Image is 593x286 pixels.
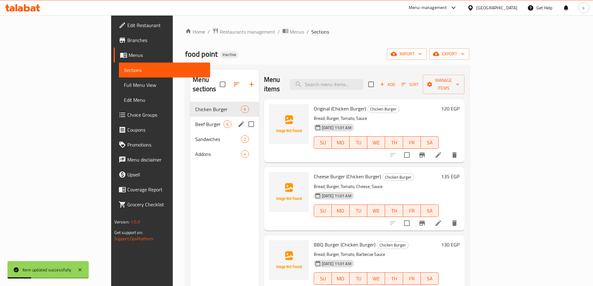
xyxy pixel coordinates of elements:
[317,138,329,147] span: SU
[127,141,205,148] span: Promotions
[269,240,309,280] img: BBQ Burger (Chicken Burger)
[476,4,517,11] div: [GEOGRAPHIC_DATA]
[441,104,459,113] h6: 120 EGP
[237,120,246,129] button: edit
[127,201,205,208] span: Grocery Checklist
[314,204,332,217] button: SU
[314,104,366,113] span: Original (Chicken Burger)
[314,240,375,249] span: BBQ Burger (Chicken Burger)
[350,272,367,285] button: TU
[370,206,383,215] span: WE
[379,81,396,88] span: Add
[319,193,354,199] span: [DATE] 11:01 AM
[385,136,403,149] button: TH
[127,171,205,178] span: Upsell
[317,274,329,283] span: SU
[190,132,259,147] div: Sandwiches2
[447,216,462,231] button: delete
[400,80,420,89] button: Sort
[406,274,418,283] span: FR
[114,48,210,63] a: Menus
[124,66,205,74] span: Sections
[264,75,283,94] h2: Menu items
[421,272,439,285] button: SA
[403,136,421,149] button: FR
[220,52,239,57] span: Inactive
[269,172,309,212] img: Cheese Burger (Chicken Burger)
[114,197,210,212] a: Grocery Checklist
[114,18,210,33] a: Edit Restaurant
[435,219,442,227] a: Edit menu item
[314,251,439,258] p: Bread, Burger, Tomato, Barbecue Sauce
[398,80,423,89] span: Sort items
[190,99,259,164] nav: Menu sections
[307,28,309,35] li: /
[367,204,385,217] button: WE
[365,78,378,91] span: Select section
[216,78,229,91] span: Select all sections
[241,136,248,142] span: 2
[278,28,280,35] li: /
[435,151,442,159] a: Edit menu item
[195,135,241,143] div: Sandwiches
[429,48,469,60] button: export
[241,150,249,158] div: items
[421,136,439,149] button: SA
[423,138,436,147] span: SA
[114,122,210,137] a: Coupons
[311,28,329,35] span: Sections
[434,50,464,58] span: export
[332,204,350,217] button: MO
[392,50,422,58] span: import
[195,120,224,128] span: Beef Burger
[368,105,399,113] span: Chicken Burger
[114,137,210,152] a: Promotions
[127,36,205,44] span: Branches
[367,272,385,285] button: WE
[334,206,347,215] span: MO
[352,274,365,283] span: TU
[114,107,210,122] a: Choice Groups
[421,204,439,217] button: SA
[378,80,398,89] span: Add item
[114,167,210,182] a: Upsell
[377,241,408,249] span: Chicken Burger
[317,206,329,215] span: SU
[403,204,421,217] button: FR
[350,136,367,149] button: TU
[428,77,459,92] span: Manage items
[378,80,398,89] button: Add
[241,105,249,113] div: items
[282,28,304,36] a: Menus
[423,274,436,283] span: SA
[415,216,430,231] button: Branch-specific-item
[114,33,210,48] a: Branches
[382,173,414,181] div: Chicken Burger
[406,138,418,147] span: FR
[352,206,365,215] span: TU
[383,174,414,181] span: Chicken Burger
[195,150,241,158] span: Addons
[119,63,210,77] a: Sections
[441,240,459,249] h6: 130 EGP
[119,92,210,107] a: Edit Menu
[195,105,241,113] span: Chicken Burger
[114,152,210,167] a: Menu disclaimer
[127,126,205,134] span: Coupons
[269,104,309,144] img: Original (Chicken Burger)
[367,136,385,149] button: WE
[367,105,399,113] div: Chicken Burger
[370,138,383,147] span: WE
[352,138,365,147] span: TU
[385,204,403,217] button: TH
[241,135,249,143] div: items
[290,79,363,90] input: search
[314,183,439,190] p: Bread, Burger, Tomato, Cheese, Sauce
[185,28,469,36] nav: breadcrumb
[290,28,304,35] span: Menus
[332,136,350,149] button: MO
[314,272,332,285] button: SU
